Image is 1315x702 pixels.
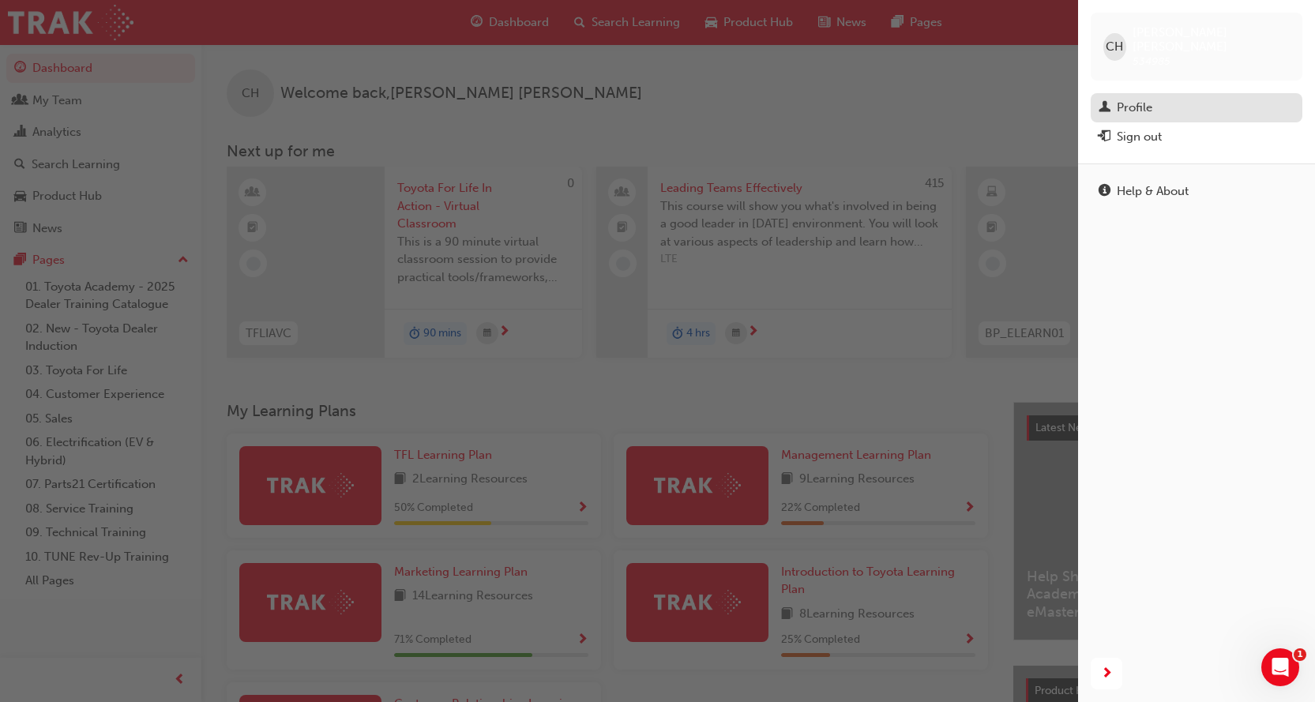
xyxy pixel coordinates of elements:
span: info-icon [1099,185,1110,199]
iframe: Intercom live chat [1261,648,1299,686]
a: Help & About [1091,177,1302,206]
div: Help & About [1117,182,1189,201]
span: exit-icon [1099,130,1110,145]
button: Sign out [1091,122,1302,152]
span: 534985 [1133,54,1170,68]
span: [PERSON_NAME] [PERSON_NAME] [1133,25,1290,54]
div: Profile [1117,99,1152,117]
div: Sign out [1117,128,1162,146]
span: CH [1106,38,1123,56]
span: next-icon [1101,664,1113,684]
span: 1 [1294,648,1306,661]
span: man-icon [1099,101,1110,115]
a: Profile [1091,93,1302,122]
